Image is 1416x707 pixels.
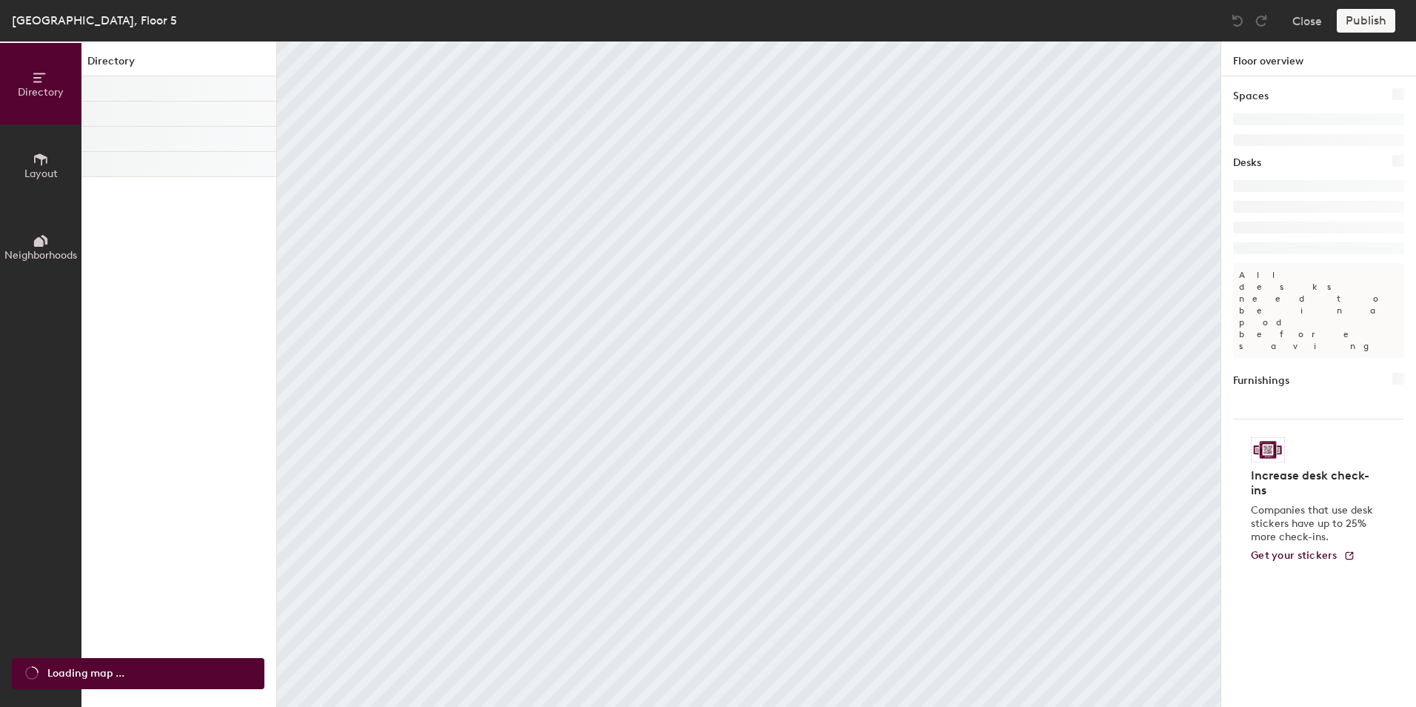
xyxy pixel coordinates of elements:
[1251,468,1377,498] h4: Increase desk check-ins
[12,11,177,30] div: [GEOGRAPHIC_DATA], Floor 5
[4,249,77,262] span: Neighborhoods
[1251,504,1377,544] p: Companies that use desk stickers have up to 25% more check-ins.
[1221,42,1416,76] h1: Floor overview
[1292,9,1322,33] button: Close
[18,86,64,99] span: Directory
[1251,550,1355,562] a: Get your stickers
[81,53,276,76] h1: Directory
[1233,373,1289,389] h1: Furnishings
[1233,155,1261,171] h1: Desks
[24,167,58,180] span: Layout
[1233,263,1404,358] p: All desks need to be in a pod before saving
[1230,13,1245,28] img: Undo
[1254,13,1269,28] img: Redo
[1251,437,1285,462] img: Sticker logo
[1251,549,1337,562] span: Get your stickers
[47,665,124,682] span: Loading map ...
[277,42,1220,707] canvas: Map
[1233,88,1269,104] h1: Spaces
